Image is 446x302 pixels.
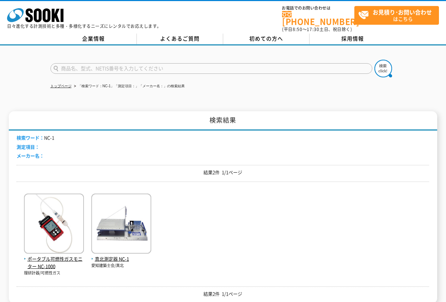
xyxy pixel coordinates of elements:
span: 真北測定器 NC-1 [91,255,151,263]
img: NC-1000 [24,194,84,255]
a: 真北測定器 NC-1 [91,248,151,263]
a: 採用情報 [310,34,396,44]
p: 日々進化する計測技術と多種・多様化するニーズにレンタルでお応えします。 [7,24,161,28]
p: 愛知建築士会/真北 [91,263,151,269]
span: メーカー名： [17,152,44,159]
a: お見積り･お問い合わせはこちら [354,6,439,25]
a: 企業情報 [50,34,137,44]
span: 初めての方へ [249,35,283,42]
p: 結果2件 1/1ページ [17,290,429,298]
li: NC-1 [17,134,54,142]
h1: 検索結果 [9,111,437,131]
a: [PHONE_NUMBER] [282,11,354,25]
span: 検索ワード： [17,134,44,141]
p: 結果2件 1/1ページ [17,169,429,176]
a: 初めての方へ [223,34,310,44]
img: btn_search.png [374,60,392,77]
span: はこちら [358,6,439,24]
a: トップページ [50,84,72,88]
span: ポータブル可燃性ガスモニター NC-1000 [24,255,84,270]
img: NC-1 [91,194,151,255]
li: 「検索ワード：NC-1」「測定項目：」「メーカー名：」の検索結果 [73,83,185,90]
span: 17:30 [307,26,319,32]
input: 商品名、型式、NETIS番号を入力してください [50,63,372,74]
strong: お見積り･お問い合わせ [373,8,432,16]
span: 8:50 [293,26,303,32]
span: (平日 ～ 土日、祝日除く) [282,26,352,32]
a: ポータブル可燃性ガスモニター NC-1000 [24,248,84,270]
span: お電話でのお問い合わせは [282,6,354,10]
span: 測定項目： [17,143,39,150]
p: 理研計器/可燃性ガス [24,270,84,276]
a: よくあるご質問 [137,34,223,44]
